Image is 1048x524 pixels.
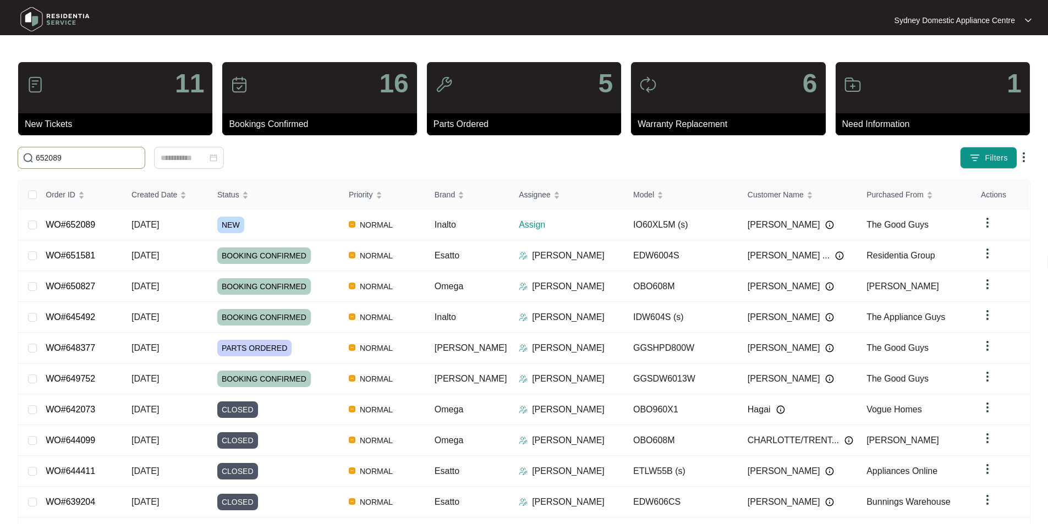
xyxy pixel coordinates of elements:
[435,282,463,291] span: Omega
[349,406,355,412] img: Vercel Logo
[748,372,820,385] span: [PERSON_NAME]
[131,497,159,506] span: [DATE]
[123,180,208,209] th: Created Date
[748,249,830,262] span: [PERSON_NAME] ...
[748,465,820,478] span: [PERSON_NAME]
[46,251,95,260] a: WO#651581
[217,401,258,418] span: CLOSED
[532,403,605,416] p: [PERSON_NAME]
[624,425,739,456] td: OBO608M
[519,282,528,291] img: Assigner Icon
[355,403,397,416] span: NORMAL
[355,280,397,293] span: NORMAL
[435,466,459,476] span: Esatto
[825,374,834,383] img: Info icon
[739,180,858,209] th: Customer Name
[435,312,456,322] span: Inalto
[633,189,654,201] span: Model
[217,278,311,295] span: BOOKING CONFIRMED
[519,313,528,322] img: Assigner Icon
[624,240,739,271] td: EDW6004S
[349,498,355,505] img: Vercel Logo
[981,462,994,476] img: dropdown arrow
[624,271,739,302] td: OBO608M
[842,118,1030,131] p: Need Information
[131,282,159,291] span: [DATE]
[598,70,613,97] p: 5
[624,456,739,487] td: ETLW55B (s)
[835,251,844,260] img: Info icon
[866,374,929,383] span: The Good Guys
[229,118,416,131] p: Bookings Confirmed
[624,363,739,394] td: GGSDW6013W
[532,280,605,293] p: [PERSON_NAME]
[349,189,373,201] span: Priority
[510,180,624,209] th: Assignee
[532,372,605,385] p: [PERSON_NAME]
[519,218,624,231] p: Assign
[217,217,244,233] span: NEW
[355,218,397,231] span: NORMAL
[349,252,355,258] img: Vercel Logo
[349,344,355,351] img: Vercel Logo
[519,436,528,445] img: Assigner Icon
[349,467,355,474] img: Vercel Logo
[776,405,785,414] img: Info icon
[825,282,834,291] img: Info icon
[46,374,95,383] a: WO#649752
[217,371,311,387] span: BOOKING CONFIRMED
[46,435,95,445] a: WO#644099
[532,434,605,447] p: [PERSON_NAME]
[519,374,528,383] img: Assigner Icon
[866,251,935,260] span: Residentia Group
[131,189,177,201] span: Created Date
[131,312,159,322] span: [DATE]
[217,432,258,449] span: CLOSED
[379,70,408,97] p: 16
[825,344,834,352] img: Info icon
[217,494,258,510] span: CLOSED
[748,495,820,509] span: [PERSON_NAME]
[46,220,95,229] a: WO#652089
[217,189,239,201] span: Status
[960,147,1017,169] button: filter iconFilters
[748,311,820,324] span: [PERSON_NAME]
[426,180,510,209] th: Brand
[131,435,159,445] span: [DATE]
[972,180,1029,209] th: Actions
[981,401,994,414] img: dropdown arrow
[349,437,355,443] img: Vercel Logo
[217,247,311,264] span: BOOKING CONFIRMED
[748,341,820,355] span: [PERSON_NAME]
[981,493,994,506] img: dropdown arrow
[866,312,945,322] span: The Appliance Guys
[532,495,605,509] p: [PERSON_NAME]
[866,405,922,414] span: Vogue Homes
[355,341,397,355] span: NORMAL
[866,343,929,352] span: The Good Guys
[981,370,994,383] img: dropdown arrow
[866,435,939,445] span: [PERSON_NAME]
[131,405,159,414] span: [DATE]
[46,312,95,322] a: WO#645492
[624,487,739,517] td: EDW606CS
[46,343,95,352] a: WO#648377
[131,343,159,352] span: [DATE]
[858,180,972,209] th: Purchased From
[532,465,605,478] p: [PERSON_NAME]
[46,497,95,506] a: WO#639204
[519,251,528,260] img: Assigner Icon
[1007,70,1022,97] p: 1
[981,278,994,291] img: dropdown arrow
[36,152,140,164] input: Search by Order Id, Assignee Name, Customer Name, Brand and Model
[208,180,340,209] th: Status
[435,251,459,260] span: Esatto
[844,76,862,93] img: icon
[624,180,739,209] th: Model
[131,220,159,229] span: [DATE]
[37,180,123,209] th: Order ID
[866,189,923,201] span: Purchased From
[349,283,355,289] img: Vercel Logo
[748,280,820,293] span: [PERSON_NAME]
[435,343,507,352] span: [PERSON_NAME]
